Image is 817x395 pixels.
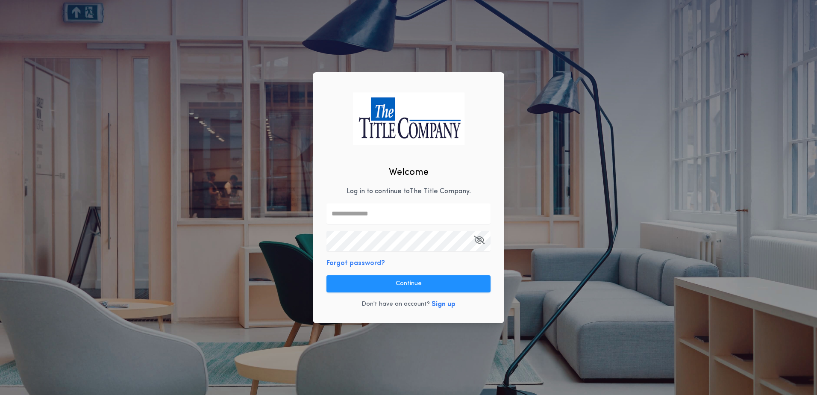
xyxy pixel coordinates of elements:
h2: Welcome [389,165,429,180]
img: logo [353,92,464,145]
p: Don't have an account? [361,300,430,309]
button: Forgot password? [326,258,385,268]
button: Continue [326,275,491,292]
button: Sign up [432,299,456,310]
p: Log in to continue to The Title Company . [347,186,471,197]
